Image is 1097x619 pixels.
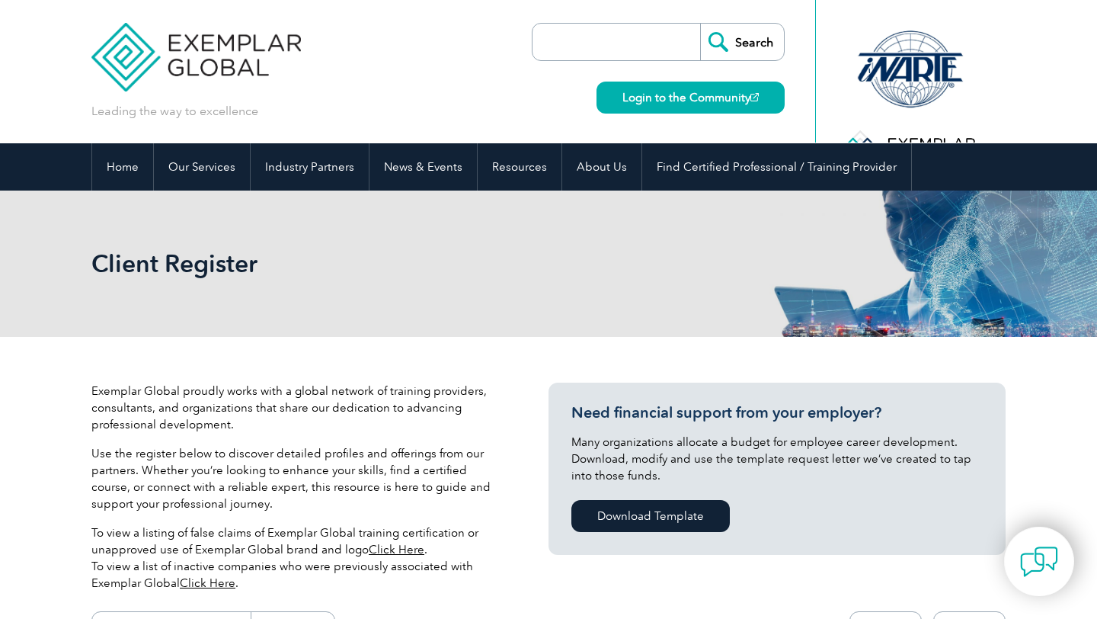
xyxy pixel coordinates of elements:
[369,543,424,556] a: Click Here
[750,93,759,101] img: open_square.png
[700,24,784,60] input: Search
[642,143,911,191] a: Find Certified Professional / Training Provider
[562,143,641,191] a: About Us
[596,82,785,114] a: Login to the Community
[180,576,235,590] a: Click Here
[369,143,477,191] a: News & Events
[92,143,153,191] a: Home
[251,143,369,191] a: Industry Partners
[154,143,250,191] a: Our Services
[478,143,561,191] a: Resources
[571,403,983,422] h3: Need financial support from your employer?
[1020,543,1058,581] img: contact-chat.png
[91,103,258,120] p: Leading the way to excellence
[91,524,503,592] p: To view a listing of false claims of Exemplar Global training certification or unapproved use of ...
[91,252,731,276] h2: Client Register
[91,445,503,512] p: Use the register below to discover detailed profiles and offerings from our partners. Whether you...
[571,500,730,532] a: Download Template
[571,434,983,484] p: Many organizations allocate a budget for employee career development. Download, modify and use th...
[91,383,503,433] p: Exemplar Global proudly works with a global network of training providers, consultants, and organ...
